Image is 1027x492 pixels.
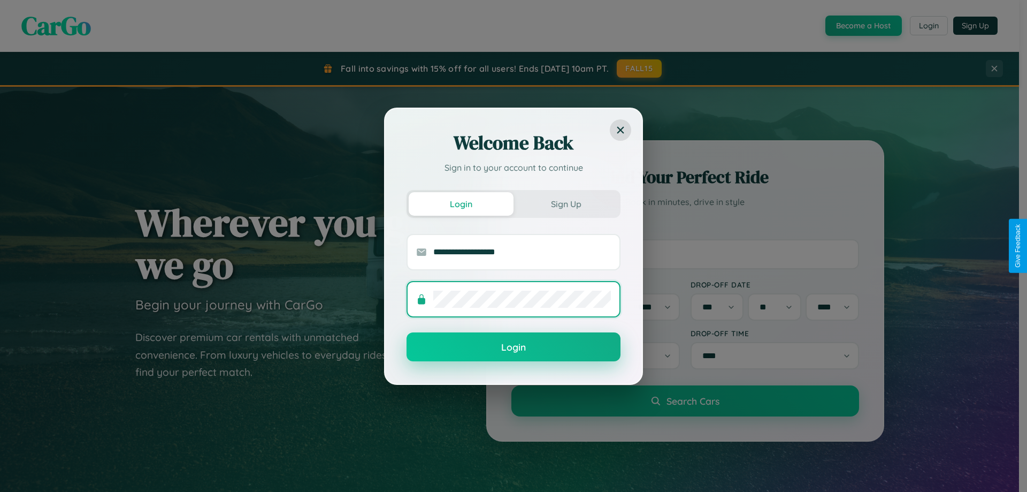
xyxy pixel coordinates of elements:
div: Give Feedback [1014,224,1022,268]
button: Login [407,332,620,361]
button: Login [409,192,513,216]
h2: Welcome Back [407,130,620,156]
p: Sign in to your account to continue [407,161,620,174]
button: Sign Up [513,192,618,216]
